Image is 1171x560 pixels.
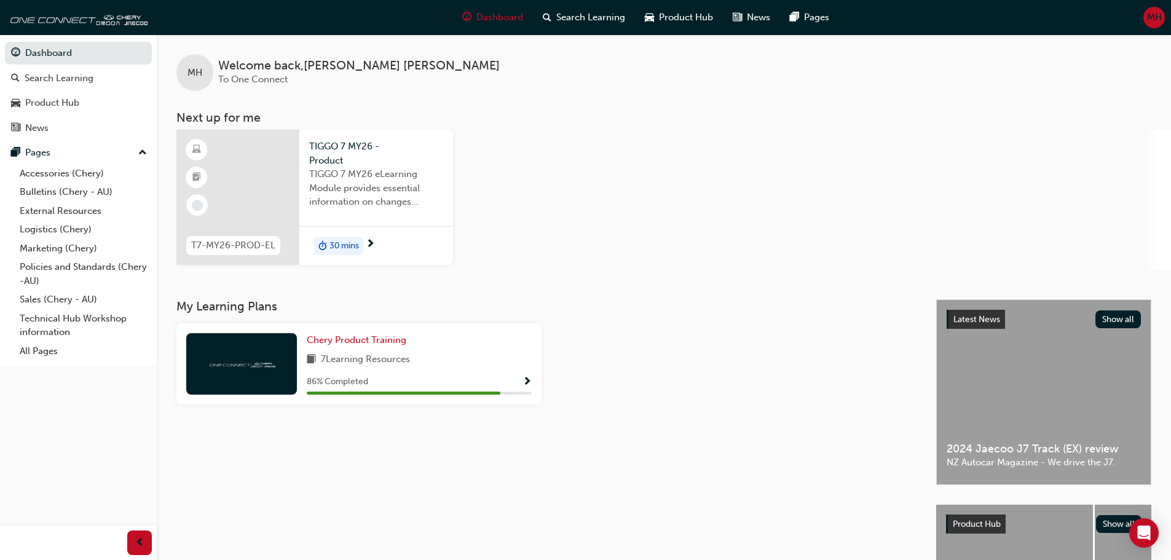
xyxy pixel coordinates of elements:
a: Logistics (Chery) [15,220,152,239]
span: TIGGO 7 MY26 eLearning Module provides essential information on changes introduced with the new M... [309,167,443,209]
span: learningResourceType_ELEARNING-icon [192,142,201,158]
a: Bulletins (Chery - AU) [15,183,152,202]
a: search-iconSearch Learning [533,5,635,30]
h3: My Learning Plans [176,299,917,314]
span: Pages [804,10,829,25]
span: next-icon [366,239,375,250]
span: guage-icon [11,48,20,59]
a: Latest NewsShow all2024 Jaecoo J7 Track (EX) reviewNZ Autocar Magazine - We drive the J7. [936,299,1151,485]
a: All Pages [15,342,152,361]
span: search-icon [11,73,20,84]
a: Product HubShow all [946,515,1141,534]
button: Show all [1096,515,1142,533]
a: Dashboard [5,42,152,65]
span: guage-icon [462,10,471,25]
img: oneconnect [208,358,275,369]
span: Welcome back , [PERSON_NAME] [PERSON_NAME] [218,59,500,73]
button: Pages [5,141,152,164]
span: Product Hub [659,10,713,25]
span: MH [1147,10,1162,25]
a: Latest NewsShow all [947,310,1141,329]
span: car-icon [11,98,20,109]
span: prev-icon [135,535,144,551]
span: Search Learning [556,10,625,25]
span: Chery Product Training [307,334,406,345]
a: Policies and Standards (Chery -AU) [15,258,152,290]
a: Sales (Chery - AU) [15,290,152,309]
span: pages-icon [11,148,20,159]
button: Show Progress [522,374,532,390]
button: Show all [1095,310,1141,328]
span: search-icon [543,10,551,25]
span: 7 Learning Resources [321,352,410,368]
h3: Next up for me [157,111,1171,125]
div: Search Learning [25,71,93,85]
div: Product Hub [25,96,79,110]
a: Accessories (Chery) [15,164,152,183]
a: Search Learning [5,67,152,90]
a: External Resources [15,202,152,221]
span: NZ Autocar Magazine - We drive the J7. [947,455,1141,470]
span: news-icon [733,10,742,25]
span: MH [187,66,202,80]
a: Technical Hub Workshop information [15,309,152,342]
a: car-iconProduct Hub [635,5,723,30]
span: 2024 Jaecoo J7 Track (EX) review [947,442,1141,456]
span: learningRecordVerb_NONE-icon [192,200,203,211]
span: booktick-icon [192,170,201,186]
span: News [747,10,770,25]
a: T7-MY26-PROD-ELTIGGO 7 MY26 - ProductTIGGO 7 MY26 eLearning Module provides essential information... [176,130,453,265]
span: TIGGO 7 MY26 - Product [309,140,443,167]
div: Pages [25,146,50,160]
span: news-icon [11,123,20,134]
span: duration-icon [318,238,327,254]
span: Latest News [953,314,1000,325]
span: Show Progress [522,377,532,388]
span: book-icon [307,352,316,368]
a: news-iconNews [723,5,780,30]
span: 86 % Completed [307,375,368,389]
div: News [25,121,49,135]
span: 30 mins [329,239,359,253]
a: Chery Product Training [307,333,411,347]
span: To One Connect [218,74,288,85]
img: oneconnect [6,5,148,30]
a: guage-iconDashboard [452,5,533,30]
a: Marketing (Chery) [15,239,152,258]
span: T7-MY26-PROD-EL [191,239,275,253]
span: up-icon [138,145,147,161]
a: pages-iconPages [780,5,839,30]
a: Product Hub [5,92,152,114]
div: Open Intercom Messenger [1129,518,1159,548]
button: MH [1143,7,1165,28]
span: car-icon [645,10,654,25]
button: DashboardSearch LearningProduct HubNews [5,39,152,141]
a: News [5,117,152,140]
span: Product Hub [953,519,1001,529]
span: pages-icon [790,10,799,25]
span: Dashboard [476,10,523,25]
